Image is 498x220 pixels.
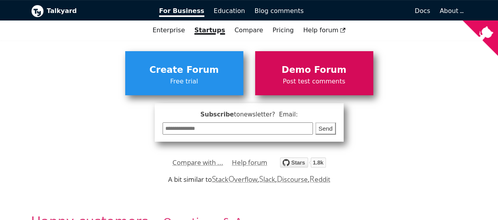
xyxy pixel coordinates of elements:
span: For Business [159,7,204,17]
a: Docs [308,4,435,18]
a: Education [209,4,250,18]
span: Blog comments [254,7,304,15]
a: Slack [259,175,275,184]
a: Discourse [277,175,308,184]
a: Star debiki/talkyard on GitHub [280,159,326,170]
span: S [259,173,263,184]
a: Create ForumFree trial [125,51,243,95]
span: O [228,173,235,184]
a: StackOverflow [212,175,258,184]
a: Demo ForumPost test comments [255,51,373,95]
img: Talkyard logo [31,5,44,17]
img: talkyard.svg [280,157,326,168]
span: Create Forum [129,63,239,78]
a: Reddit [309,175,330,184]
a: Startups [190,24,230,37]
a: Pricing [268,24,298,37]
span: Subscribe [163,110,336,120]
b: Talkyard [47,6,148,16]
a: About [440,7,463,15]
span: Education [214,7,245,15]
button: Send [315,122,336,135]
span: D [277,173,283,184]
a: Help forum [298,24,350,37]
span: Post test comments [259,76,369,87]
a: For Business [154,4,209,18]
a: Blog comments [250,4,308,18]
span: Help forum [303,26,346,34]
a: Compare with ... [172,157,223,168]
a: Talkyard logoTalkyard [31,5,148,17]
a: Enterprise [148,24,189,37]
span: to newsletter ? Email: [234,111,298,118]
span: Demo Forum [259,63,369,78]
span: R [309,173,315,184]
span: Docs [415,7,430,15]
span: S [212,173,216,184]
span: Free trial [129,76,239,87]
a: Compare [235,26,263,34]
a: Help forum [232,157,267,168]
